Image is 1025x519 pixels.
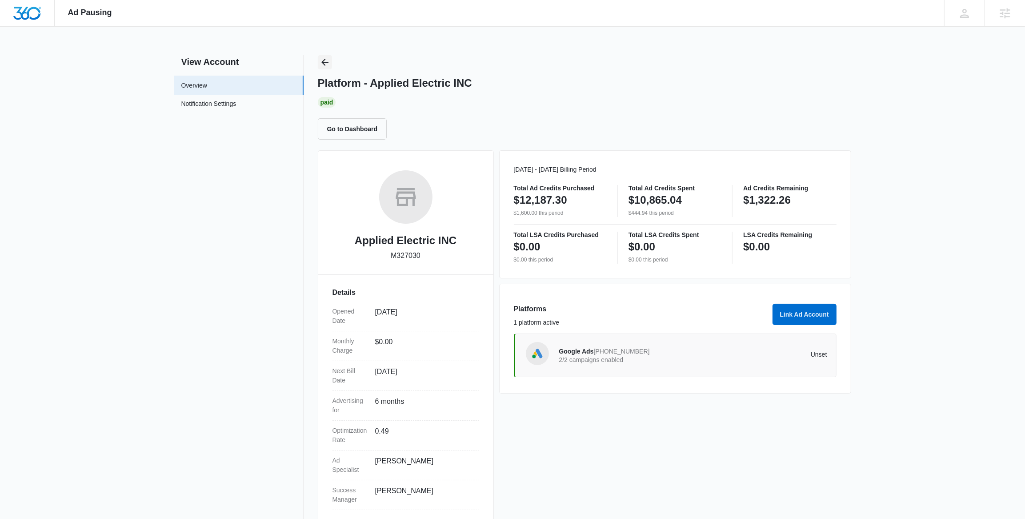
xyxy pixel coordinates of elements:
p: [DATE] - [DATE] Billing Period [514,165,837,174]
a: Notification Settings [181,99,236,111]
span: [PHONE_NUMBER] [594,348,650,355]
p: $1,322.26 [743,193,791,207]
dt: Opened Date [332,307,368,326]
dt: Optimization Rate [332,426,368,445]
p: $0.00 this period [514,256,607,264]
dt: Advertising for [332,396,368,415]
span: Ad Pausing [68,8,112,17]
h2: Applied Electric INC [355,233,456,249]
p: $10,865.04 [629,193,682,207]
dd: [PERSON_NAME] [375,486,472,504]
div: Paid [318,97,336,108]
p: Unset [693,351,827,358]
h2: View Account [174,55,304,68]
p: Total Ad Credits Purchased [514,185,607,191]
p: $0.00 [743,240,770,254]
p: $0.00 this period [629,256,721,264]
div: Success Manager[PERSON_NAME] [332,480,479,510]
p: $1,600.00 this period [514,209,607,217]
div: Optimization Rate0.49 [332,421,479,451]
h1: Platform - Applied Electric INC [318,76,472,90]
h3: Platforms [514,304,767,314]
p: $0.00 [514,240,541,254]
p: Total Ad Credits Spent [629,185,721,191]
h3: Details [332,287,479,298]
dd: 6 months [375,396,472,415]
p: Ad Credits Remaining [743,185,836,191]
button: Go to Dashboard [318,118,387,140]
dt: Next Bill Date [332,366,368,385]
p: 2/2 campaigns enabled [559,357,693,363]
p: Total LSA Credits Spent [629,232,721,238]
div: Monthly Charge$0.00 [332,331,479,361]
span: Google Ads [559,348,594,355]
dt: Ad Specialist [332,456,368,475]
p: LSA Credits Remaining [743,232,836,238]
p: $0.00 [629,240,655,254]
div: Advertising for6 months [332,391,479,421]
p: $444.94 this period [629,209,721,217]
div: Next Bill Date[DATE] [332,361,479,391]
dd: $0.00 [375,337,472,355]
dd: [DATE] [375,366,472,385]
dt: Monthly Charge [332,337,368,355]
dd: 0.49 [375,426,472,445]
a: Go to Dashboard [318,125,392,133]
div: Opened Date[DATE] [332,302,479,331]
div: Ad Specialist[PERSON_NAME] [332,451,479,480]
button: Link Ad Account [773,304,837,325]
dt: Success Manager [332,486,368,504]
img: Google Ads [531,347,544,360]
button: Back [318,55,332,69]
a: Google AdsGoogle Ads[PHONE_NUMBER]2/2 campaigns enabledUnset [514,334,837,377]
p: Total LSA Credits Purchased [514,232,607,238]
p: M327030 [391,250,420,261]
p: 1 platform active [514,318,767,327]
a: Overview [181,81,207,90]
p: $12,187.30 [514,193,567,207]
dd: [DATE] [375,307,472,326]
dd: [PERSON_NAME] [375,456,472,475]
